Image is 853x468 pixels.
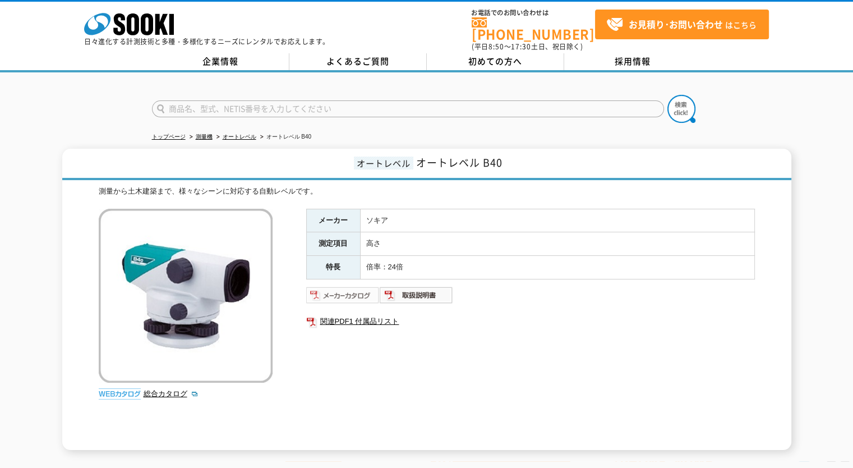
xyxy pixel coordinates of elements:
span: はこちら [606,16,757,33]
span: 初めての方へ [468,55,522,67]
a: お見積り･お問い合わせはこちら [595,10,769,39]
input: 商品名、型式、NETIS番号を入力してください [152,100,664,117]
td: 高さ [360,232,754,256]
strong: お見積り･お問い合わせ [629,17,723,31]
td: ソキア [360,209,754,232]
span: オートレベル B40 [416,155,502,170]
a: 取扱説明書 [380,293,453,302]
span: 8:50 [488,42,504,52]
img: webカタログ [99,388,141,400]
img: 取扱説明書 [380,286,453,304]
img: オートレベル B40 [99,209,273,383]
li: オートレベル B40 [258,131,312,143]
td: 倍率：24倍 [360,256,754,279]
th: 特長 [306,256,360,279]
th: 測定項目 [306,232,360,256]
img: btn_search.png [667,95,695,123]
div: 測量から土木建築まで、様々なシーンに対応する自動レベルです。 [99,186,755,198]
span: 17:30 [511,42,531,52]
a: メーカーカタログ [306,293,380,302]
a: よくあるご質問 [289,53,427,70]
span: オートレベル [354,157,413,169]
a: 企業情報 [152,53,289,70]
a: 採用情報 [564,53,702,70]
a: トップページ [152,134,186,140]
a: 総合カタログ [144,389,199,398]
a: [PHONE_NUMBER] [472,17,595,40]
a: 測量機 [196,134,213,140]
span: (平日 ～ 土日、祝日除く) [472,42,583,52]
a: オートレベル [223,134,256,140]
p: 日々進化する計測技術と多種・多様化するニーズにレンタルでお応えします。 [84,38,330,45]
img: メーカーカタログ [306,286,380,304]
th: メーカー [306,209,360,232]
span: お電話でのお問い合わせは [472,10,595,16]
a: 関連PDF1 付属品リスト [306,314,755,329]
a: 初めての方へ [427,53,564,70]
